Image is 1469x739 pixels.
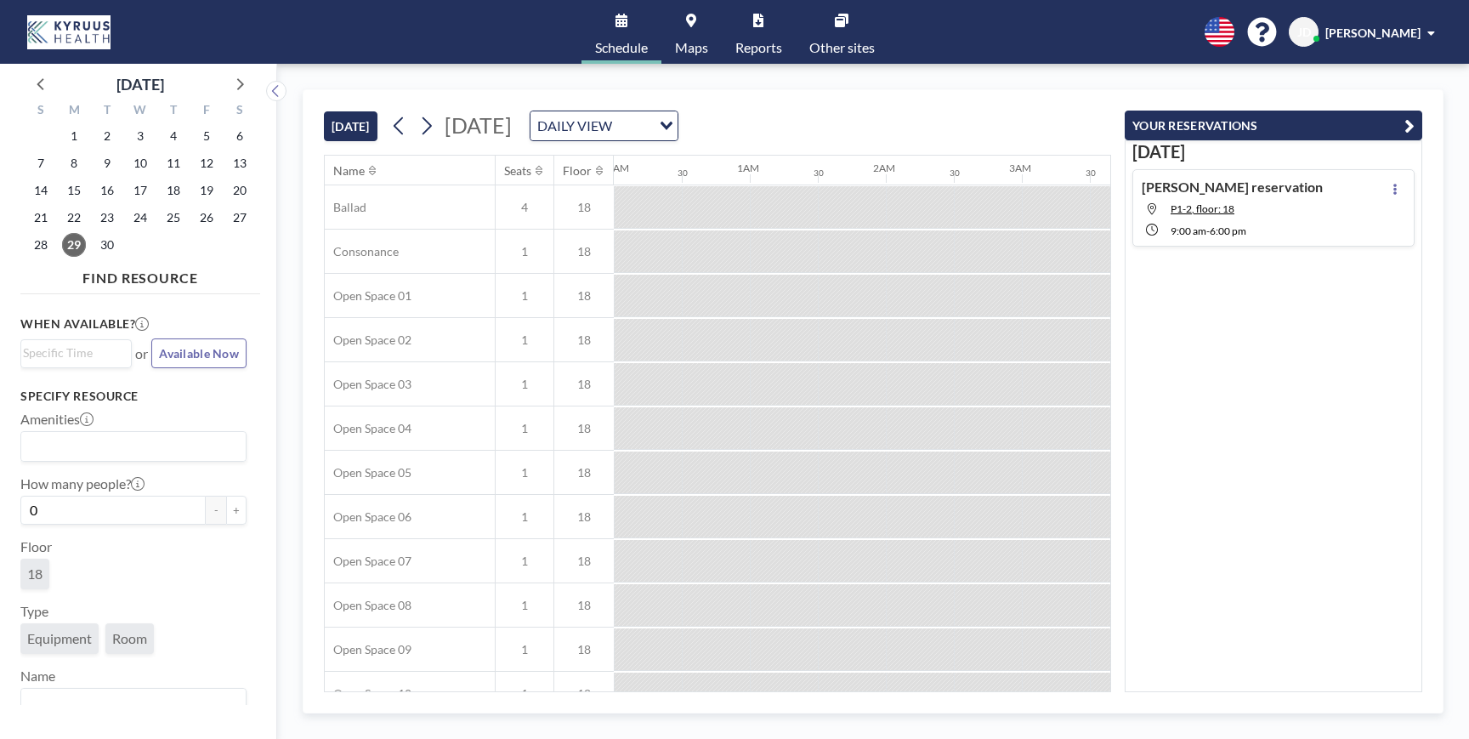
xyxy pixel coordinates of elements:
[29,151,53,175] span: Sunday, September 7, 2025
[91,100,124,122] div: T
[325,509,411,525] span: Open Space 06
[62,151,86,175] span: Monday, September 8, 2025
[496,598,553,613] span: 1
[554,686,614,702] span: 18
[58,100,91,122] div: M
[95,233,119,257] span: Tuesday, September 30, 2025
[737,162,759,174] div: 1AM
[95,151,119,175] span: Tuesday, September 9, 2025
[601,162,629,174] div: 12AM
[124,100,157,122] div: W
[496,509,553,525] span: 1
[128,179,152,202] span: Wednesday, September 17, 2025
[496,244,553,259] span: 1
[1132,141,1415,162] h3: [DATE]
[128,151,152,175] span: Wednesday, September 10, 2025
[496,686,553,702] span: 1
[325,333,411,348] span: Open Space 02
[554,288,614,304] span: 18
[1297,25,1311,40] span: JD
[23,435,236,458] input: Search for option
[735,41,782,54] span: Reports
[20,389,247,404] h3: Specify resource
[27,566,43,583] span: 18
[20,263,260,287] h4: FIND RESOURCE
[554,421,614,436] span: 18
[20,603,48,620] label: Type
[95,124,119,148] span: Tuesday, September 2, 2025
[128,206,152,230] span: Wednesday, September 24, 2025
[112,630,147,647] span: Room
[496,377,553,392] span: 1
[95,179,119,202] span: Tuesday, September 16, 2025
[595,41,648,54] span: Schedule
[159,346,239,361] span: Available Now
[162,151,185,175] span: Thursday, September 11, 2025
[950,168,960,179] div: 30
[195,151,218,175] span: Friday, September 12, 2025
[21,689,246,718] div: Search for option
[325,642,411,657] span: Open Space 09
[135,345,148,362] span: or
[29,179,53,202] span: Sunday, September 14, 2025
[228,179,252,202] span: Saturday, September 20, 2025
[333,163,365,179] div: Name
[1086,168,1096,179] div: 30
[128,124,152,148] span: Wednesday, September 3, 2025
[325,598,411,613] span: Open Space 08
[554,244,614,259] span: 18
[228,206,252,230] span: Saturday, September 27, 2025
[228,124,252,148] span: Saturday, September 6, 2025
[29,206,53,230] span: Sunday, September 21, 2025
[21,340,131,366] div: Search for option
[554,333,614,348] span: 18
[554,377,614,392] span: 18
[814,168,824,179] div: 30
[554,509,614,525] span: 18
[62,206,86,230] span: Monday, September 22, 2025
[62,233,86,257] span: Monday, September 29, 2025
[1009,162,1031,174] div: 3AM
[151,338,247,368] button: Available Now
[554,642,614,657] span: 18
[554,598,614,613] span: 18
[445,112,512,138] span: [DATE]
[325,377,411,392] span: Open Space 03
[496,642,553,657] span: 1
[554,554,614,569] span: 18
[1206,225,1210,237] span: -
[554,465,614,480] span: 18
[20,538,52,555] label: Floor
[554,200,614,215] span: 18
[325,686,411,702] span: Open Space 10
[325,200,366,215] span: Ballad
[873,162,895,174] div: 2AM
[534,115,615,137] span: DAILY VIEW
[1325,26,1421,40] span: [PERSON_NAME]
[27,15,111,49] img: organization-logo
[62,179,86,202] span: Monday, September 15, 2025
[116,72,164,96] div: [DATE]
[195,179,218,202] span: Friday, September 19, 2025
[496,421,553,436] span: 1
[195,124,218,148] span: Friday, September 5, 2025
[195,206,218,230] span: Friday, September 26, 2025
[23,692,236,714] input: Search for option
[325,465,411,480] span: Open Space 05
[496,333,553,348] span: 1
[496,200,553,215] span: 4
[27,630,92,647] span: Equipment
[1171,225,1206,237] span: 9:00 AM
[95,206,119,230] span: Tuesday, September 23, 2025
[62,124,86,148] span: Monday, September 1, 2025
[325,288,411,304] span: Open Space 01
[162,206,185,230] span: Thursday, September 25, 2025
[156,100,190,122] div: T
[162,179,185,202] span: Thursday, September 18, 2025
[563,163,592,179] div: Floor
[675,41,708,54] span: Maps
[20,411,94,428] label: Amenities
[1210,225,1246,237] span: 6:00 PM
[1142,179,1323,196] h4: [PERSON_NAME] reservation
[496,554,553,569] span: 1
